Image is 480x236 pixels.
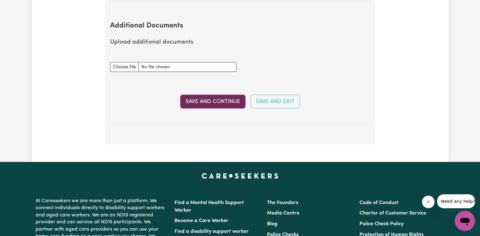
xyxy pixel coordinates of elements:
[175,218,228,223] a: Become a Care Worker
[437,194,475,208] iframe: Message from company
[267,211,299,216] a: Media Centre
[202,173,278,179] a: Careseekers home page
[110,22,370,30] h2: Additional Documents
[110,38,370,47] p: Upload additional documents
[359,200,399,205] a: Code of Conduct
[359,211,426,216] a: Charter of Customer Service
[267,200,298,205] a: The Founders
[359,221,404,227] a: Police Check Policy
[180,95,246,109] button: Save and Continue
[251,95,300,109] button: Save and Exit
[175,229,249,234] a: Find a disability support worker
[175,200,244,213] a: Find a Mental Health Support Worker
[455,211,475,231] iframe: Button to launch messaging window
[4,4,38,9] span: Need any help?
[267,221,277,227] a: Blog
[422,196,435,208] iframe: Close message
